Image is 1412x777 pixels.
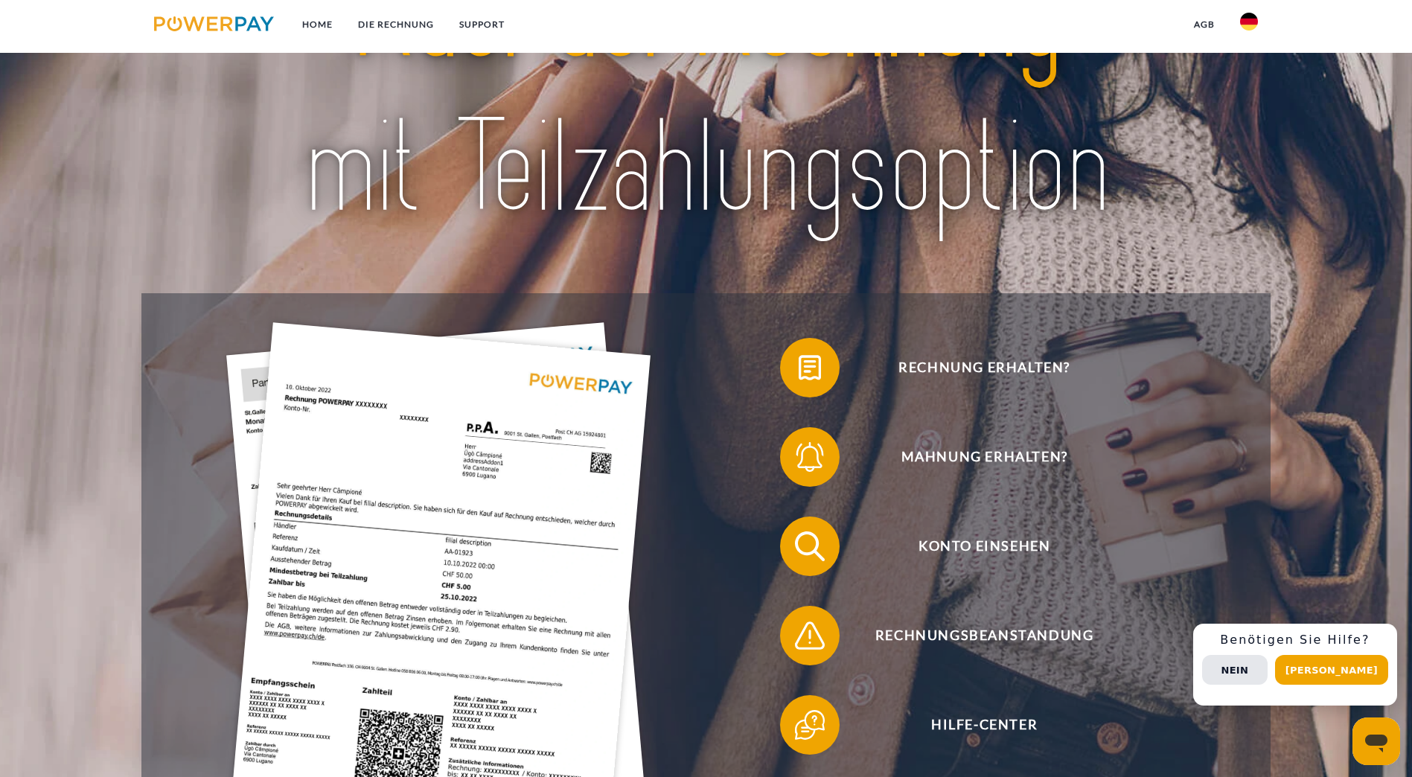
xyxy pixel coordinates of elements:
a: agb [1181,11,1227,38]
img: qb_bell.svg [791,438,828,476]
button: Mahnung erhalten? [780,427,1167,487]
span: Konto einsehen [802,517,1166,576]
span: Hilfe-Center [802,695,1166,755]
button: [PERSON_NAME] [1275,655,1388,685]
img: qb_help.svg [791,706,828,744]
a: DIE RECHNUNG [345,11,447,38]
button: Rechnung erhalten? [780,338,1167,397]
a: SUPPORT [447,11,517,38]
div: Schnellhilfe [1193,624,1397,706]
img: qb_bill.svg [791,349,828,386]
span: Rechnungsbeanstandung [802,606,1166,665]
h3: Benötigen Sie Hilfe? [1202,633,1388,647]
button: Nein [1202,655,1268,685]
img: qb_warning.svg [791,617,828,654]
img: qb_search.svg [791,528,828,565]
button: Hilfe-Center [780,695,1167,755]
button: Rechnungsbeanstandung [780,606,1167,665]
span: Rechnung erhalten? [802,338,1166,397]
a: Home [290,11,345,38]
img: de [1240,13,1258,31]
img: logo-powerpay.svg [154,16,274,31]
button: Konto einsehen [780,517,1167,576]
span: Mahnung erhalten? [802,427,1166,487]
iframe: Schaltfläche zum Öffnen des Messaging-Fensters [1352,717,1400,765]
